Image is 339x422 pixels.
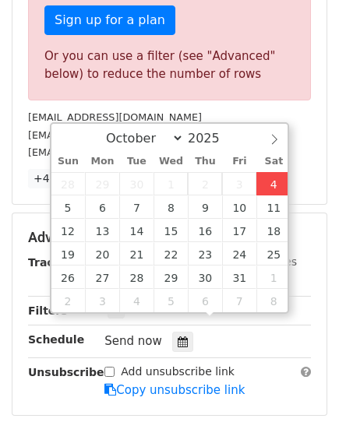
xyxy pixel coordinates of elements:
span: October 21, 2025 [119,242,154,266]
span: November 8, 2025 [256,289,291,312]
span: October 20, 2025 [85,242,119,266]
span: Sat [256,156,291,167]
span: October 7, 2025 [119,195,154,219]
span: October 16, 2025 [188,219,222,242]
span: October 5, 2025 [51,195,86,219]
span: October 31, 2025 [222,266,256,289]
span: October 3, 2025 [222,172,256,195]
span: October 19, 2025 [51,242,86,266]
span: November 2, 2025 [51,289,86,312]
small: [EMAIL_ADDRESS][DOMAIN_NAME] [28,111,202,123]
span: Mon [85,156,119,167]
span: October 6, 2025 [85,195,119,219]
input: Year [184,131,240,146]
small: [EMAIL_ADDRESS][DOMAIN_NAME] [28,146,202,158]
span: November 4, 2025 [119,289,154,312]
span: October 28, 2025 [119,266,154,289]
a: Copy unsubscribe link [104,383,245,397]
span: October 27, 2025 [85,266,119,289]
span: October 17, 2025 [222,219,256,242]
span: Fri [222,156,256,167]
a: Sign up for a plan [44,5,175,35]
span: October 22, 2025 [154,242,188,266]
span: October 10, 2025 [222,195,256,219]
a: +47 more [28,169,94,188]
span: October 13, 2025 [85,219,119,242]
span: November 3, 2025 [85,289,119,312]
strong: Schedule [28,333,84,346]
small: [EMAIL_ADDRESS][DOMAIN_NAME] [28,129,202,141]
span: October 12, 2025 [51,219,86,242]
span: October 29, 2025 [154,266,188,289]
span: October 4, 2025 [256,172,291,195]
span: October 24, 2025 [222,242,256,266]
span: October 30, 2025 [188,266,222,289]
span: October 2, 2025 [188,172,222,195]
span: Tue [119,156,154,167]
span: October 26, 2025 [51,266,86,289]
span: October 18, 2025 [256,219,291,242]
span: November 6, 2025 [188,289,222,312]
span: October 15, 2025 [154,219,188,242]
span: October 11, 2025 [256,195,291,219]
span: October 23, 2025 [188,242,222,266]
strong: Filters [28,304,68,317]
iframe: Chat Widget [261,347,339,422]
span: October 8, 2025 [154,195,188,219]
span: November 1, 2025 [256,266,291,289]
span: October 1, 2025 [154,172,188,195]
span: October 14, 2025 [119,219,154,242]
h5: Advanced [28,229,311,246]
span: November 5, 2025 [154,289,188,312]
label: Add unsubscribe link [121,364,235,380]
span: October 25, 2025 [256,242,291,266]
span: Thu [188,156,222,167]
span: September 30, 2025 [119,172,154,195]
strong: Unsubscribe [28,366,104,378]
span: Sun [51,156,86,167]
span: November 7, 2025 [222,289,256,312]
strong: Tracking [28,256,80,269]
span: Wed [154,156,188,167]
span: September 28, 2025 [51,172,86,195]
span: September 29, 2025 [85,172,119,195]
span: October 9, 2025 [188,195,222,219]
span: Send now [104,334,162,348]
div: Or you can use a filter (see "Advanced" below) to reduce the number of rows [44,47,295,83]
